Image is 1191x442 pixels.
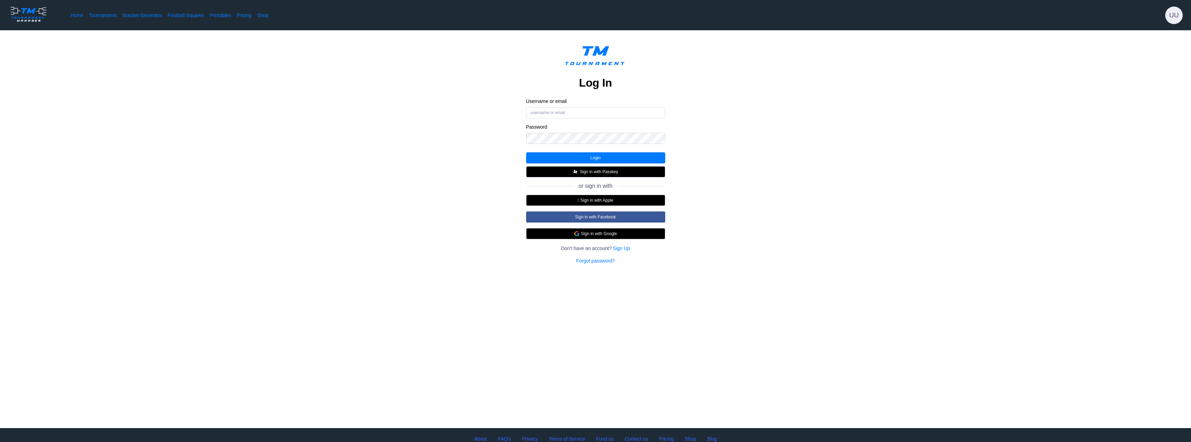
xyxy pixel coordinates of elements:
a: Tournaments [89,12,117,19]
a: Forgot password? [576,257,615,264]
a: Home [71,12,83,19]
a: Pricing [237,12,251,19]
button: Login [526,152,665,163]
a: Bracket Generator [122,12,162,19]
img: logo.ffa97a18e3bf2c7d.png [8,6,48,23]
span: Don't have an account? [561,245,612,252]
img: google.d7f092af888a54de79ed9c9303d689d7.svg [574,231,580,236]
div: undefined undefined [1165,7,1183,24]
button: Sign in with Google [526,228,665,239]
h2: Log In [579,76,612,90]
span: or sign in with [579,183,613,189]
a: Sign Up [613,245,630,252]
label: Password [526,124,665,130]
a: Football Squares [168,12,204,19]
button:  Sign in with Apple [526,195,665,206]
a: Printables [210,12,231,19]
img: FIDO_Passkey_mark_A_white.b30a49376ae8d2d8495b153dc42f1869.svg [573,169,578,175]
button: Sign in with Passkey [526,166,665,177]
input: username or email [526,107,665,118]
button: UU [1165,7,1183,24]
a: Shop [257,12,268,19]
label: Username or email [526,98,665,104]
img: logo.ffa97a18e3bf2c7d.png [560,41,632,73]
button: Sign in with Facebook [526,211,665,223]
